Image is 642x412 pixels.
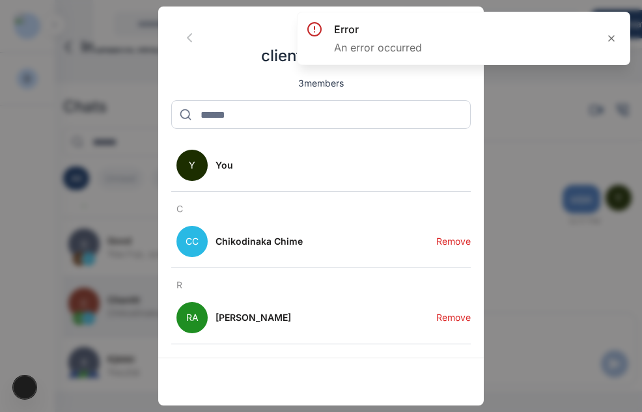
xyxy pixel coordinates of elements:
span: RA [176,302,208,333]
h2: clienttt members [171,20,471,66]
span: Y [176,150,208,181]
h3: R [171,279,471,292]
p: 3 members [171,77,471,90]
h3: C [171,202,471,215]
button: Remove [436,292,471,344]
button: CCChikodinaka Chime [171,215,436,268]
button: Remove [436,215,471,268]
span: [PERSON_NAME] [216,311,291,324]
p: An error occurred [334,40,422,55]
span: You [216,159,233,172]
span: Chikodinaka Chime [216,235,303,248]
button: YYou [171,139,471,192]
button: RA[PERSON_NAME] [171,292,436,344]
h3: error [334,21,422,37]
span: CC [176,226,208,257]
